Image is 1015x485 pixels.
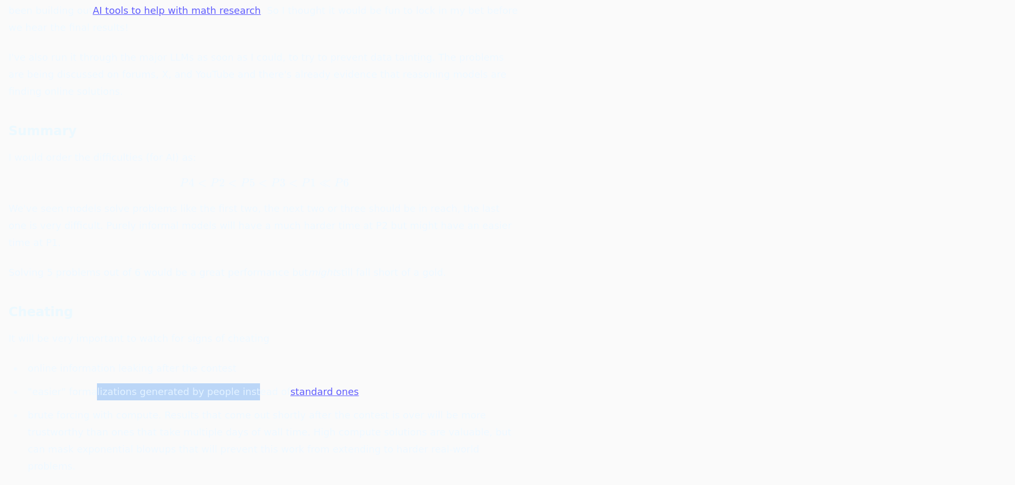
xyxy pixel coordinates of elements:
[258,176,267,190] span: <
[249,176,255,190] span: 5
[93,5,261,16] a: AI tools to help with math research
[198,176,207,190] span: <
[23,383,520,400] li: "easier" formalizations generated by people instead of
[9,49,520,100] p: I've also run it through the major LLMs as soon as I could, to try to prevent data tainting. The ...
[319,176,331,190] span: ≪
[9,149,520,251] p: I would order the difficulties (for AI) as: We've seen models solve problems like the first two, ...
[240,178,248,189] span: P
[308,267,336,278] em: might
[280,176,286,190] span: 3
[334,178,342,189] span: P
[189,176,194,190] span: 4
[23,407,520,475] li: brute forcing with compute. Results that come out shortly after the contest is over will be more ...
[343,176,349,190] span: 6
[180,178,187,189] span: P
[289,176,298,190] span: <
[219,176,225,190] span: 2
[9,302,520,322] h3: Cheating
[290,386,359,397] a: standard ones
[228,176,237,190] span: <
[23,360,520,377] li: online information leaking after the contest
[301,178,308,189] span: P
[9,264,520,281] p: Solving 5 problems out of 6 would be a great performance but still fall short of a gold.
[9,330,520,347] p: It will be very important to watch for signs of cheating
[210,178,217,189] span: P
[310,176,316,190] span: 1
[9,121,520,141] h3: Summary
[271,178,278,189] span: P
